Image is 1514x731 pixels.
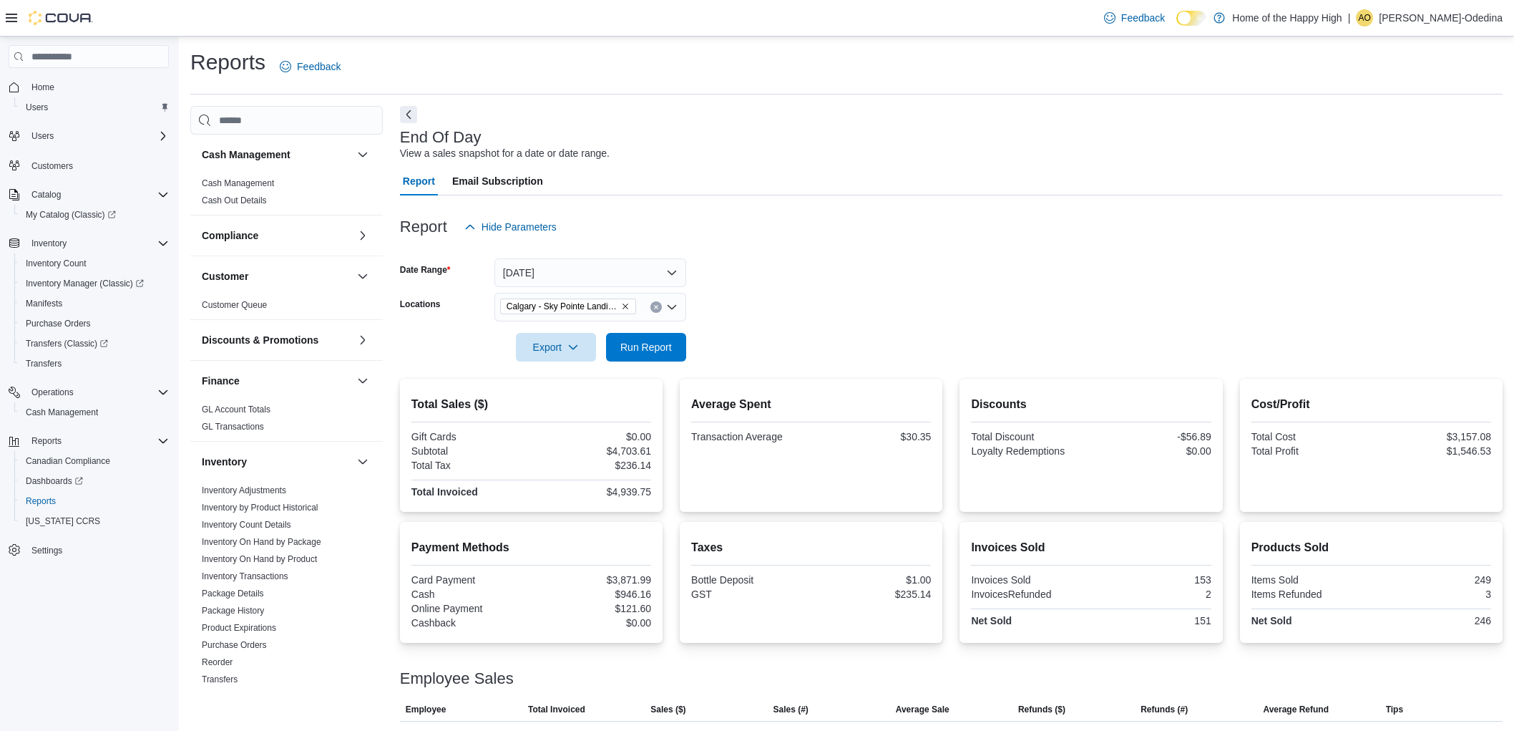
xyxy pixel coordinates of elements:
a: Inventory Manager (Classic) [14,273,175,294]
span: Feedback [1121,11,1165,25]
span: Cash Management [26,407,98,418]
h3: Finance [202,374,240,388]
button: Customer [202,269,351,284]
a: Cash Out Details [202,195,267,205]
h2: Discounts [971,396,1211,413]
a: Purchase Orders [202,640,267,650]
span: Average Refund [1263,704,1329,715]
div: Total Discount [971,431,1088,442]
button: Manifests [14,294,175,314]
div: View a sales snapshot for a date or date range. [400,146,610,161]
div: Gift Cards [411,431,529,442]
span: Reports [26,495,56,507]
div: Subtotal [411,445,529,457]
a: Inventory On Hand by Product [202,554,317,564]
div: $121.60 [534,603,651,614]
span: Users [20,99,169,116]
a: Dashboards [14,471,175,491]
p: | [1348,9,1351,26]
div: Items Refunded [1251,589,1369,600]
div: Total Tax [411,460,529,471]
span: Total Invoiced [528,704,585,715]
button: Reports [26,432,67,450]
a: Dashboards [20,473,89,490]
span: Purchase Orders [26,318,91,329]
div: 249 [1374,574,1491,586]
button: Catalog [3,185,175,205]
span: Purchase Orders [20,315,169,332]
span: GL Account Totals [202,404,270,415]
button: Open list of options [666,301,678,313]
a: Inventory Count [20,255,92,272]
button: Cash Management [202,147,351,162]
span: Home [31,82,54,93]
span: Cash Out Details [202,195,267,206]
button: Catalog [26,186,67,203]
button: Inventory [26,235,72,252]
span: Catalog [26,186,169,203]
span: Reports [26,432,169,450]
span: [US_STATE] CCRS [26,515,100,527]
a: Inventory Count Details [202,520,291,530]
a: Canadian Compliance [20,452,116,470]
button: Finance [202,374,351,388]
span: Average Sale [896,704,949,715]
span: Inventory by Product Historical [202,502,318,513]
div: $0.00 [534,617,651,629]
div: Ade Ola-Odedina [1356,9,1373,26]
a: Customer Queue [202,300,267,310]
a: My Catalog (Classic) [20,206,122,223]
div: $1,546.53 [1374,445,1491,457]
div: $3,871.99 [534,574,651,586]
button: Discounts & Promotions [354,331,371,349]
h3: Discounts & Promotions [202,333,318,347]
button: Cash Management [14,402,175,422]
a: Feedback [1098,4,1171,32]
strong: Total Invoiced [411,486,478,498]
span: AO [1359,9,1371,26]
span: Home [26,78,169,96]
a: Cash Management [20,404,104,421]
button: Clear input [650,301,662,313]
a: Package Details [202,589,264,599]
span: Users [26,102,48,113]
button: Users [3,126,175,146]
div: Total Profit [1251,445,1369,457]
div: 3 [1374,589,1491,600]
div: 2 [1094,589,1211,600]
button: Next [400,106,417,123]
span: Cash Management [20,404,169,421]
a: Cash Management [202,178,274,188]
span: Inventory Count Details [202,519,291,531]
h3: Customer [202,269,248,284]
a: Inventory Manager (Classic) [20,275,150,292]
button: Operations [26,384,79,401]
button: Export [516,333,596,362]
a: Transfers (Classic) [14,334,175,354]
div: Online Payment [411,603,529,614]
a: Purchase Orders [20,315,97,332]
h1: Reports [190,48,265,77]
button: Reports [14,491,175,511]
h2: Taxes [691,539,931,556]
span: Settings [31,545,62,556]
span: Refunds ($) [1018,704,1065,715]
div: $0.00 [534,431,651,442]
span: Sales ($) [650,704,685,715]
span: Manifests [26,298,62,309]
h3: End Of Day [400,129,482,146]
span: Users [31,130,54,142]
span: Inventory [31,238,67,249]
h2: Payment Methods [411,539,651,556]
span: Catalog [31,189,61,200]
h3: Compliance [202,228,258,243]
span: Inventory On Hand by Package [202,536,321,548]
button: Reports [3,431,175,451]
button: Canadian Compliance [14,451,175,471]
div: $4,939.75 [534,486,651,498]
span: Canadian Compliance [26,455,110,467]
span: Transfers [26,358,62,369]
a: GL Account Totals [202,405,270,415]
span: Inventory [26,235,169,252]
